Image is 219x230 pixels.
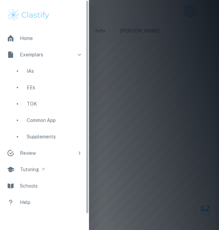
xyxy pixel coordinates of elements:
[27,100,82,108] div: TOK
[20,51,74,58] div: Exemplars
[20,149,74,157] div: Review
[27,133,82,140] div: Supplements
[20,199,30,206] div: Help
[27,67,82,75] div: IAs
[27,84,82,91] div: EEs
[20,182,38,190] div: Schools
[7,8,50,22] img: Clastify logo
[20,35,33,42] div: Home
[20,166,39,173] div: Tutoring
[27,117,82,124] div: Common App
